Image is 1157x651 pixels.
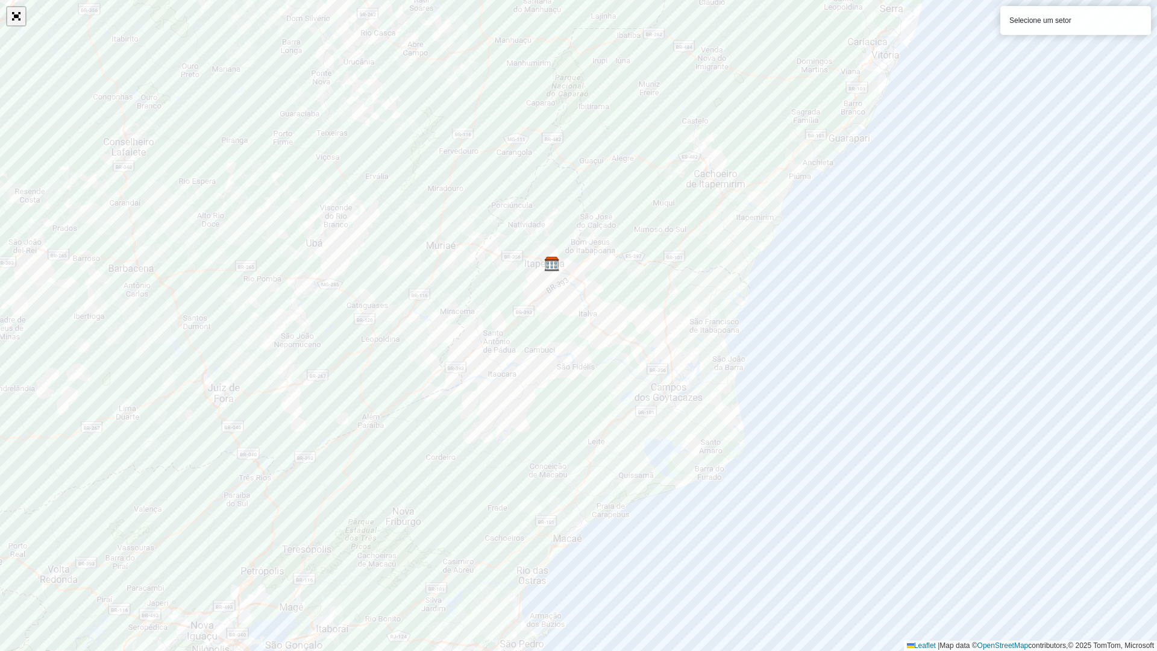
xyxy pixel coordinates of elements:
[1000,6,1151,35] div: Selecione um setor
[907,641,936,650] a: Leaflet
[904,641,1157,651] div: Map data © contributors,© 2025 TomTom, Microsoft
[977,641,1029,650] a: OpenStreetMap
[938,641,939,650] span: |
[7,7,25,25] a: Abrir mapa em tela cheia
